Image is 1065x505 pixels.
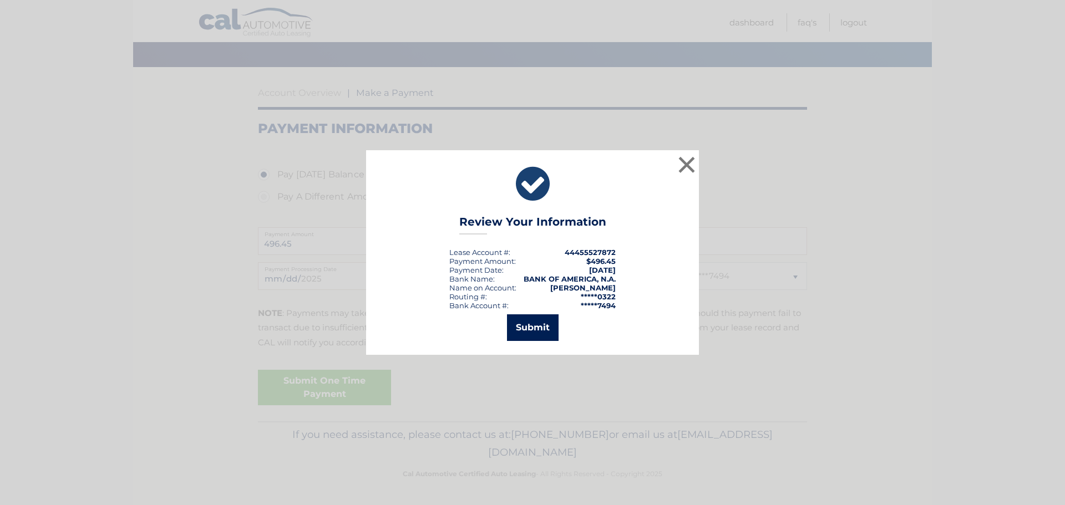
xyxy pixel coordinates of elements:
strong: BANK OF AMERICA, N.A. [524,274,616,283]
span: Payment Date [449,266,502,274]
div: : [449,266,504,274]
strong: [PERSON_NAME] [550,283,616,292]
div: Routing #: [449,292,487,301]
button: × [676,154,698,176]
strong: 44455527872 [565,248,616,257]
div: Payment Amount: [449,257,516,266]
span: $496.45 [586,257,616,266]
div: Lease Account #: [449,248,510,257]
span: [DATE] [589,266,616,274]
h3: Review Your Information [459,215,606,234]
button: Submit [507,314,559,341]
div: Bank Name: [449,274,495,283]
div: Name on Account: [449,283,516,292]
div: Bank Account #: [449,301,509,310]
